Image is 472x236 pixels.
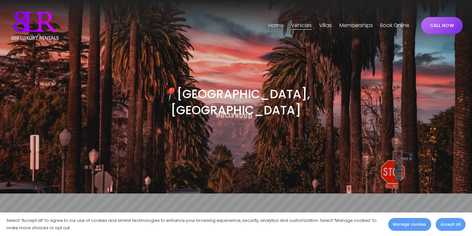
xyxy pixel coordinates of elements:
[268,20,283,31] a: Home
[393,222,426,227] span: Manage cookies
[388,218,431,231] button: Manage cookies
[6,217,382,231] p: Select “Accept all” to agree to our use of cookies and similar technologies to enhance your brows...
[319,20,332,31] a: folder dropdown
[291,21,312,30] span: Vehicles
[162,86,177,102] em: 📍
[436,218,466,231] button: Accept all
[380,20,409,31] a: Book Online
[9,9,61,42] img: Luxury Car &amp; Home Rentals For Every Occasion
[291,20,312,31] a: folder dropdown
[319,21,332,30] span: Villas
[421,17,463,34] a: CALL NOW
[441,222,461,227] span: Accept all
[339,20,373,31] a: Memberships
[123,86,349,118] h3: [GEOGRAPHIC_DATA], [GEOGRAPHIC_DATA]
